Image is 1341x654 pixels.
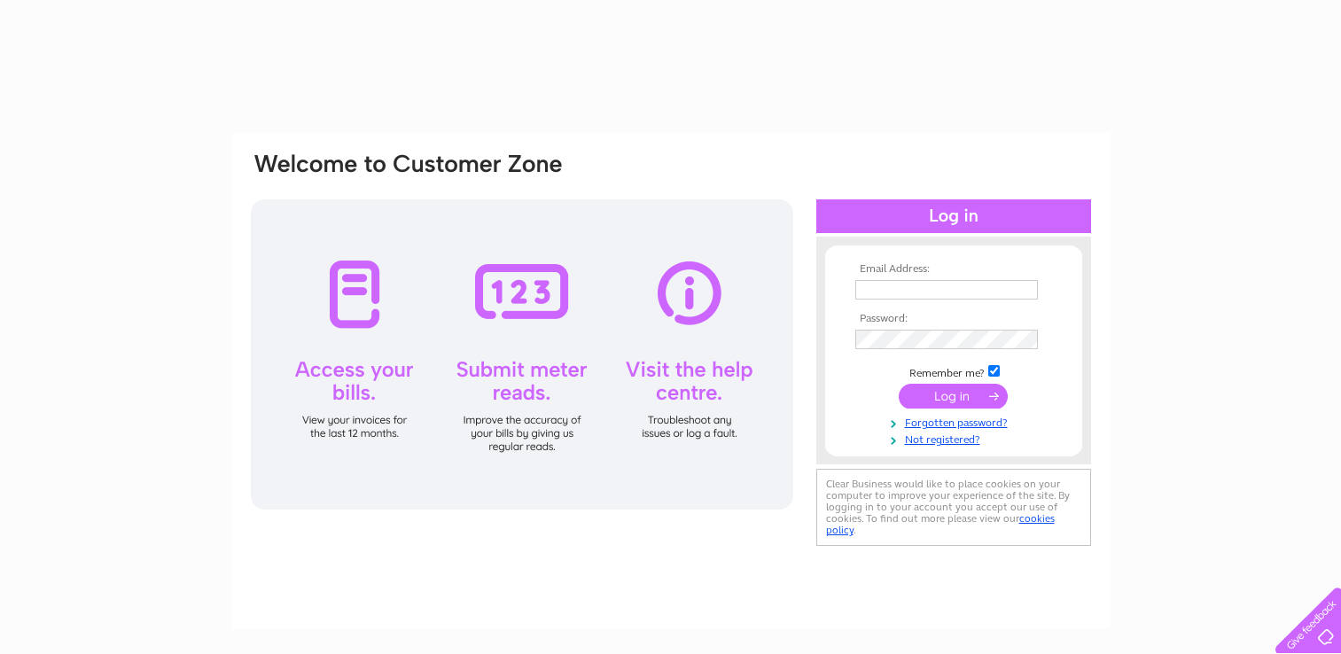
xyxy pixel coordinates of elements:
a: Forgotten password? [855,413,1056,430]
a: cookies policy [826,512,1055,536]
th: Email Address: [851,263,1056,276]
div: Clear Business would like to place cookies on your computer to improve your experience of the sit... [816,469,1091,546]
td: Remember me? [851,362,1056,380]
input: Submit [899,384,1008,409]
th: Password: [851,313,1056,325]
a: Not registered? [855,430,1056,447]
